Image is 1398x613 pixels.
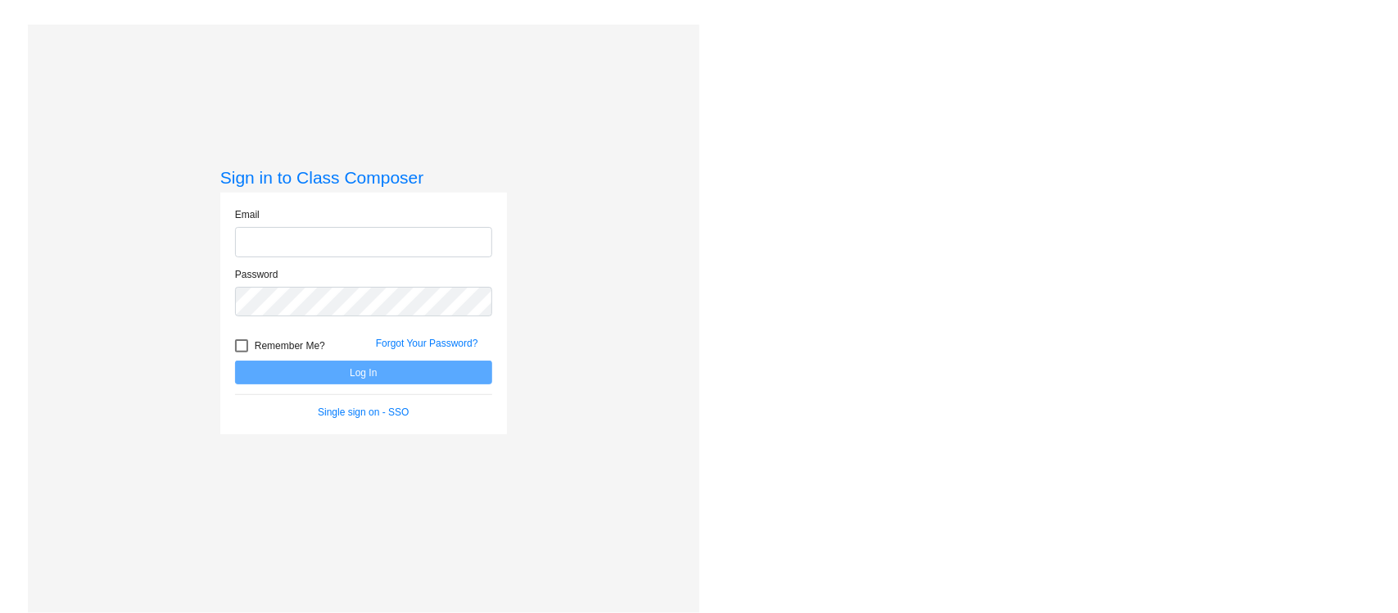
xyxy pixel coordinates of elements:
[235,361,492,384] button: Log In
[235,267,278,282] label: Password
[255,336,325,356] span: Remember Me?
[318,406,409,418] a: Single sign on - SSO
[220,167,507,188] h3: Sign in to Class Composer
[376,338,478,349] a: Forgot Your Password?
[235,207,260,222] label: Email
